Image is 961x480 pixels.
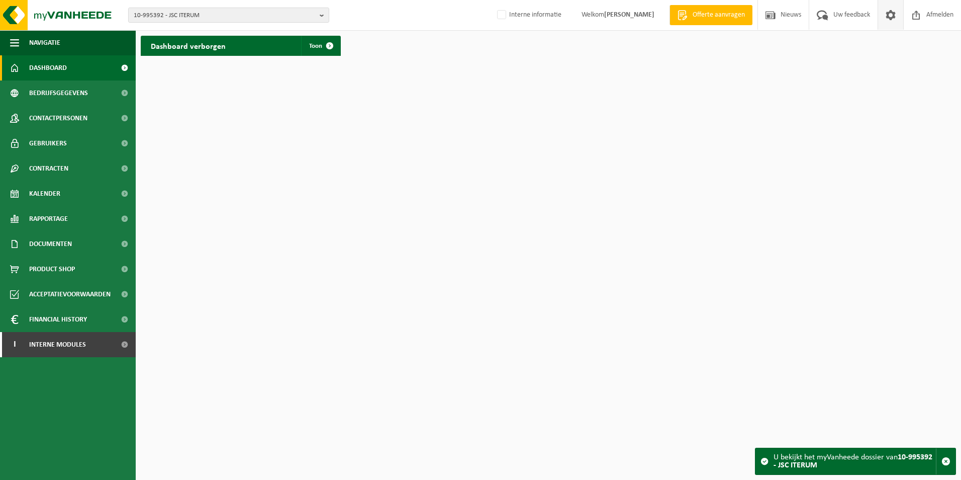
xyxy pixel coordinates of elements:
label: Interne informatie [495,8,561,23]
span: Product Shop [29,257,75,282]
span: Dashboard [29,55,67,81]
span: Acceptatievoorwaarden [29,282,111,307]
span: Kalender [29,181,60,206]
span: 10-995392 - JSC ITERUM [134,8,316,23]
span: Navigatie [29,30,60,55]
span: Gebruikers [29,131,67,156]
span: Offerte aanvragen [690,10,747,20]
strong: 10-995392 - JSC ITERUM [774,453,932,469]
a: Offerte aanvragen [669,5,752,25]
span: Financial History [29,307,87,332]
span: Toon [309,43,322,49]
h2: Dashboard verborgen [141,36,236,55]
span: Rapportage [29,206,68,231]
span: Documenten [29,231,72,257]
span: Contracten [29,156,68,181]
a: Toon [301,36,340,56]
strong: [PERSON_NAME] [604,11,654,19]
span: Interne modules [29,332,86,357]
span: Contactpersonen [29,106,87,131]
span: Bedrijfsgegevens [29,81,88,106]
button: 10-995392 - JSC ITERUM [128,8,329,23]
span: I [10,332,19,357]
div: U bekijkt het myVanheede dossier van [774,448,936,474]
